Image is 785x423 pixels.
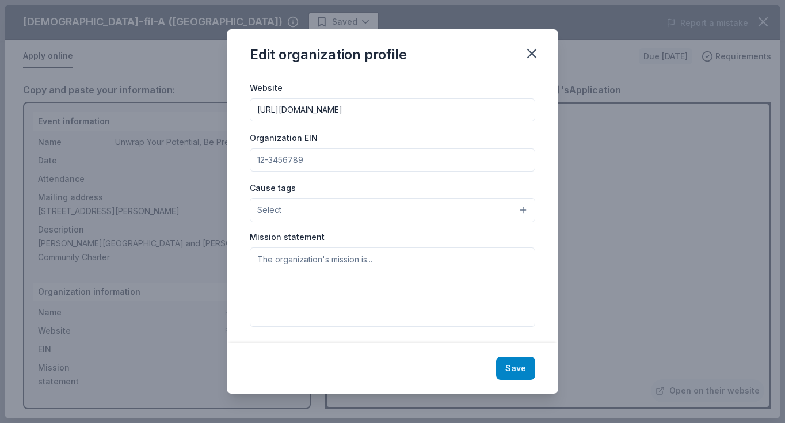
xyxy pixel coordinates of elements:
label: Website [250,82,283,94]
div: Edit organization profile [250,45,407,64]
label: Cause tags [250,182,296,194]
label: Mission statement [250,231,325,243]
input: 12-3456789 [250,148,535,172]
label: Organization EIN [250,132,318,144]
span: Select [257,203,281,217]
button: Save [496,357,535,380]
button: Select [250,198,535,222]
